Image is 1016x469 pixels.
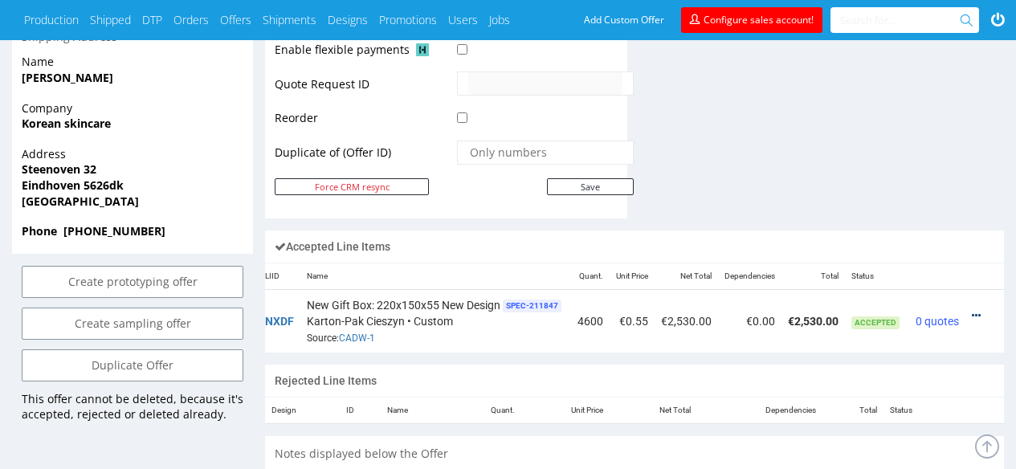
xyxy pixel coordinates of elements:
span: SPEC- 211847 [503,300,561,312]
button: Force CRM resync [275,178,429,195]
span: Accepted [851,316,900,329]
th: Net Total [655,263,718,290]
th: Unit Price [521,398,610,424]
a: Users [448,12,478,28]
a: Create sampling offer [22,308,243,340]
th: LIID [259,263,300,290]
a: Add Custom Offer [575,7,673,33]
th: Dependencies [697,398,822,424]
a: Orders [173,12,209,28]
img: Hokodo [416,43,429,56]
th: Status [845,263,909,290]
th: Quant. [571,263,610,290]
a: Jobs [489,12,510,28]
td: Enable flexible payments [275,39,453,71]
th: Unit Price [610,263,655,290]
td: Duplicate of (Offer ID) [275,139,453,177]
input: Only numbers [468,141,622,164]
th: Name [300,263,571,290]
a: Production [24,12,79,28]
strong: Korean skincare [22,116,111,131]
span: Accepted Line Items [275,240,390,253]
td: €2,530.00 [781,289,845,353]
span: 0 quotes [916,315,959,328]
th: Net Total [610,398,697,424]
span: Source: [307,332,375,344]
strong: Steenoven 32 [22,161,96,177]
th: Status [883,398,953,424]
th: Name [381,398,447,424]
a: Shipments [263,12,316,28]
input: Save [547,178,634,195]
span: Address [22,146,243,162]
a: DTP [142,12,162,28]
a: NXDF [265,315,294,328]
th: Total [822,398,883,424]
a: Create prototyping offer [22,266,243,298]
th: Quant. [448,398,521,424]
a: Configure sales account! [681,7,822,33]
strong: Eindhoven 5626dk [22,177,124,193]
td: €2,530.00 [655,289,718,353]
span: Company [22,100,243,116]
input: Search for... [840,7,963,33]
td: €0.00 [718,289,781,353]
span: Configure sales account! [704,13,814,27]
div: This offer cannot be deleted, because it's accepted, rejected or deleted already. [12,391,253,432]
a: Duplicate Offer [22,349,243,381]
td: Reorder [275,108,453,139]
div: Karton-Pak Cieszyn • Custom [307,296,565,346]
strong: [GEOGRAPHIC_DATA] [22,194,139,209]
a: Offers [220,12,251,28]
a: Designs [328,12,368,28]
th: Design [265,398,340,424]
a: CADW-1 [339,332,375,344]
span: Name [22,54,243,70]
th: Dependencies [718,263,781,290]
th: Total [781,263,845,290]
a: Shipped [90,12,131,28]
strong: Phone [PHONE_NUMBER] [22,223,165,239]
strong: [PERSON_NAME] [22,70,113,85]
span: New Gift Box: 220x150x55 New Design [307,297,500,313]
th: ID [340,398,381,424]
a: Promotions [379,12,437,28]
td: €0.55 [610,289,655,353]
span: Rejected Line Items [275,374,377,387]
td: Quote Request ID [275,70,453,108]
td: 4600 [571,289,610,353]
